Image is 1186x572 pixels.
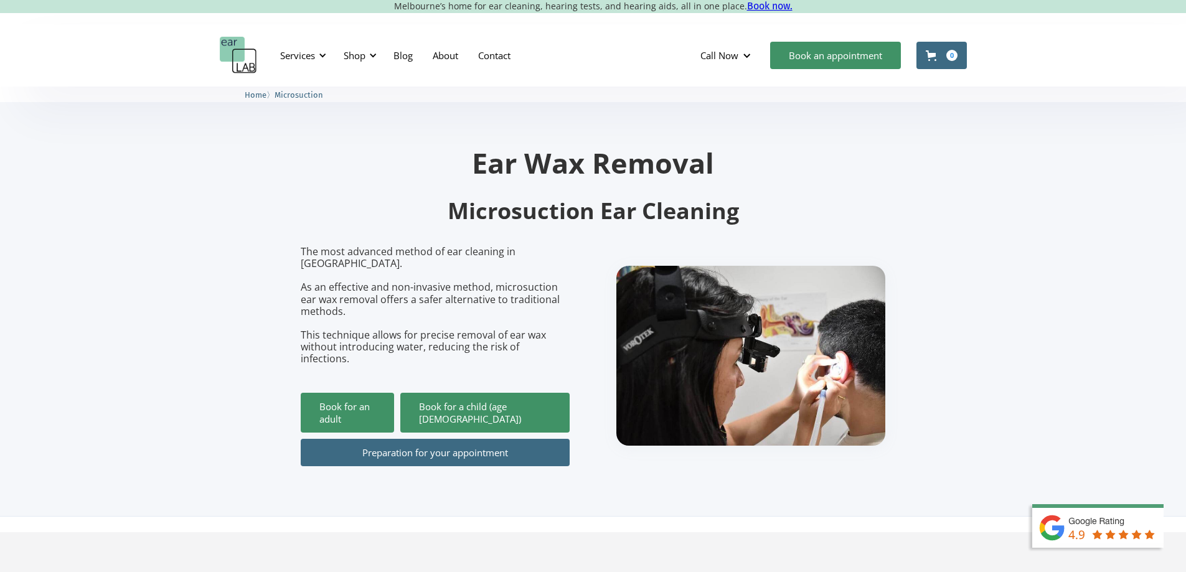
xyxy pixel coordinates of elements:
a: Home [245,88,266,100]
a: home [220,37,257,74]
div: Call Now [700,49,738,62]
div: Services [280,49,315,62]
p: The most advanced method of ear cleaning in [GEOGRAPHIC_DATA]. As an effective and non-invasive m... [301,246,570,365]
a: Book an appointment [770,42,901,69]
a: Book for an adult [301,393,394,433]
span: Home [245,90,266,100]
a: Blog [384,37,423,73]
h2: Microsuction Ear Cleaning [301,197,886,226]
div: Shop [336,37,380,74]
div: Call Now [690,37,764,74]
a: Open cart [916,42,967,69]
div: Services [273,37,330,74]
div: 0 [946,50,958,61]
a: Book for a child (age [DEMOGRAPHIC_DATA]) [400,393,570,433]
span: Microsuction [275,90,323,100]
a: About [423,37,468,73]
h1: Ear Wax Removal [301,149,886,177]
img: boy getting ear checked. [616,266,885,446]
a: Preparation for your appointment [301,439,570,466]
li: 〉 [245,88,275,101]
div: Shop [344,49,365,62]
a: Microsuction [275,88,323,100]
a: Contact [468,37,520,73]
